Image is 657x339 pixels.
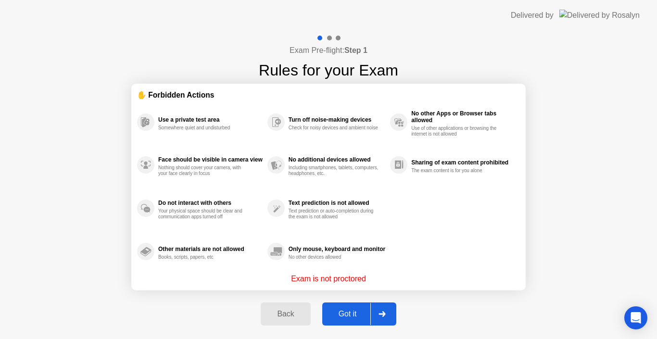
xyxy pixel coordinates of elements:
[290,45,367,56] h4: Exam Pre-flight:
[289,165,379,176] div: Including smartphones, tablets, computers, headphones, etc.
[411,168,502,174] div: The exam content is for you alone
[158,165,249,176] div: Nothing should cover your camera, with your face clearly in focus
[289,116,385,123] div: Turn off noise-making devices
[624,306,647,329] div: Open Intercom Messenger
[289,254,379,260] div: No other devices allowed
[411,159,515,166] div: Sharing of exam content prohibited
[259,59,398,82] h1: Rules for your Exam
[325,310,370,318] div: Got it
[261,302,310,326] button: Back
[158,254,249,260] div: Books, scripts, papers, etc
[158,156,263,163] div: Face should be visible in camera view
[411,126,502,137] div: Use of other applications or browsing the internet is not allowed
[158,116,263,123] div: Use a private test area
[158,208,249,220] div: Your physical space should be clear and communication apps turned off
[137,89,520,100] div: ✋ Forbidden Actions
[322,302,396,326] button: Got it
[289,208,379,220] div: Text prediction or auto-completion during the exam is not allowed
[158,200,263,206] div: Do not interact with others
[291,273,366,285] p: Exam is not proctored
[289,200,385,206] div: Text prediction is not allowed
[511,10,554,21] div: Delivered by
[411,110,515,124] div: No other Apps or Browser tabs allowed
[344,46,367,54] b: Step 1
[264,310,307,318] div: Back
[289,156,385,163] div: No additional devices allowed
[289,125,379,131] div: Check for noisy devices and ambient noise
[158,246,263,252] div: Other materials are not allowed
[289,246,385,252] div: Only mouse, keyboard and monitor
[158,125,249,131] div: Somewhere quiet and undisturbed
[559,10,640,21] img: Delivered by Rosalyn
